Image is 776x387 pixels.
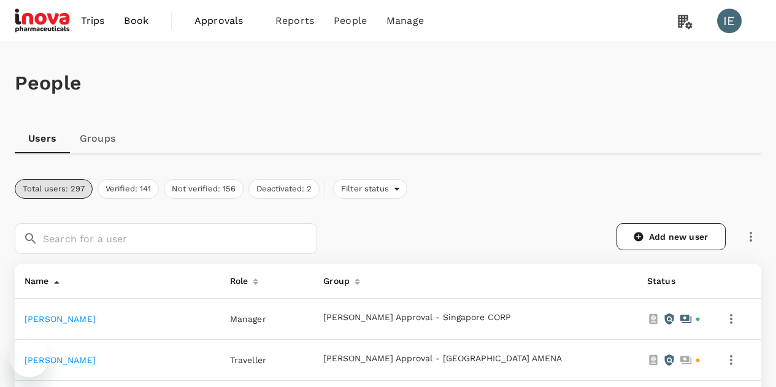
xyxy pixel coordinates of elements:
[225,269,248,288] div: Role
[20,269,49,288] div: Name
[386,13,424,28] span: Manage
[334,13,367,28] span: People
[15,7,71,34] img: iNova Pharmaceuticals
[15,124,70,153] a: Users
[15,72,761,94] h1: People
[43,223,317,254] input: Search for a user
[323,354,562,364] button: [PERSON_NAME] Approval - [GEOGRAPHIC_DATA] AMENA
[70,124,125,153] a: Groups
[25,355,96,365] a: [PERSON_NAME]
[637,264,711,299] th: Status
[194,13,256,28] span: Approvals
[98,179,159,199] button: Verified: 141
[333,179,407,199] div: Filter status
[323,313,511,323] button: [PERSON_NAME] Approval - Singapore CORP
[275,13,314,28] span: Reports
[717,9,742,33] div: IE
[230,314,266,324] span: Manager
[15,179,93,199] button: Total users: 297
[230,355,266,365] span: Traveller
[10,338,49,377] iframe: Button to launch messaging window
[334,183,394,195] span: Filter status
[124,13,148,28] span: Book
[25,314,96,324] a: [PERSON_NAME]
[248,179,320,199] button: Deactivated: 2
[81,13,105,28] span: Trips
[318,269,350,288] div: Group
[617,223,726,250] a: Add new user
[164,179,244,199] button: Not verified: 156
